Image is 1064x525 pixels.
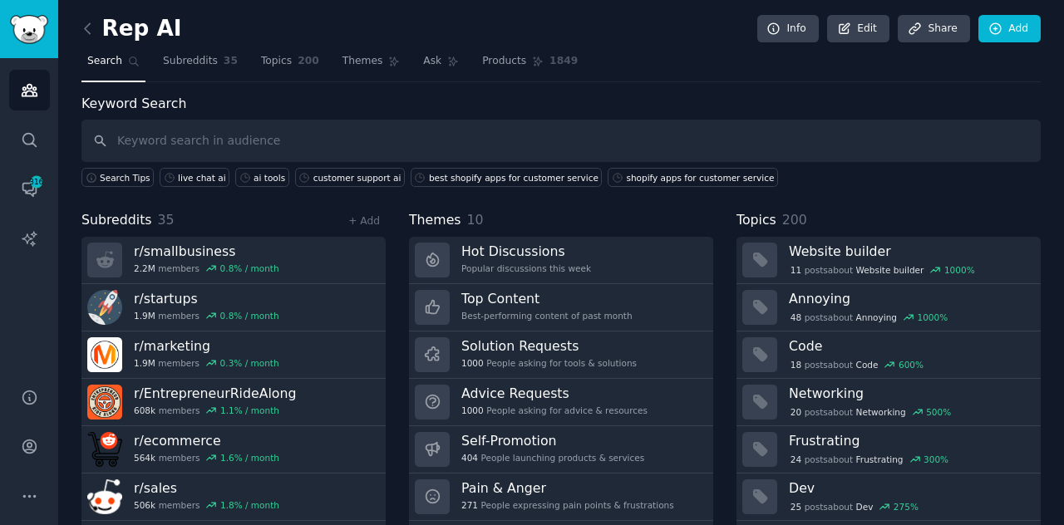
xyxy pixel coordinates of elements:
a: r/EntrepreneurRideAlong608kmembers1.1% / month [81,379,386,426]
a: Website builder11postsaboutWebsite builder1000% [736,237,1041,284]
div: Best-performing content of past month [461,310,633,321]
img: ecommerce [87,432,122,467]
span: 316 [29,176,44,188]
a: Dev25postsaboutDev275% [736,473,1041,521]
h3: Annoying [789,290,1029,307]
a: Topics200 [255,48,325,82]
h3: Hot Discussions [461,243,591,260]
a: r/ecommerce564kmembers1.6% / month [81,426,386,473]
div: Popular discussions this week [461,262,591,274]
h3: Networking [789,385,1029,402]
label: Keyword Search [81,96,186,111]
span: 200 [298,54,319,69]
span: Themes [342,54,383,69]
a: Advice Requests1000People asking for advice & resources [409,379,713,426]
a: Share [898,15,969,43]
span: 24 [791,454,801,465]
span: 11 [791,264,801,276]
span: Frustrating [856,454,904,465]
span: Search [87,54,122,69]
div: members [134,310,279,321]
div: 275 % [894,501,919,513]
img: GummySearch logo [10,15,48,44]
img: marketing [87,337,122,372]
span: 2.2M [134,262,155,274]
span: 25 [791,501,801,513]
h3: Advice Requests [461,385,648,402]
a: Pain & Anger271People expressing pain points & frustrations [409,473,713,521]
a: r/marketing1.9Mmembers0.3% / month [81,331,386,379]
h3: Code [789,337,1029,355]
h3: Top Content [461,290,633,307]
h3: Frustrating [789,432,1029,449]
div: members [134,452,279,464]
h2: Rep AI [81,16,182,42]
a: r/startups1.9Mmembers0.8% / month [81,284,386,331]
div: post s about [789,310,949,325]
span: Search Tips [100,172,150,184]
a: best shopify apps for customer service [411,168,603,187]
img: startups [87,290,122,325]
div: 0.3 % / month [220,357,279,369]
div: shopify apps for customer service [626,172,774,184]
span: Subreddits [81,210,152,231]
div: members [134,405,296,416]
div: 300 % [924,454,948,465]
span: 48 [791,312,801,323]
a: Products1849 [476,48,584,82]
span: 20 [791,406,801,418]
div: post s about [789,357,925,372]
h3: r/ EntrepreneurRideAlong [134,385,296,402]
a: + Add [348,215,380,227]
div: post s about [789,262,976,277]
div: post s about [789,499,920,514]
a: Self-Promotion404People launching products & services [409,426,713,473]
div: post s about [789,405,953,420]
h3: r/ marketing [134,337,279,355]
span: 1000 [461,405,484,416]
a: Solution Requests1000People asking for tools & solutions [409,331,713,379]
span: Topics [736,210,776,231]
div: live chat ai [178,172,226,184]
button: Search Tips [81,168,154,187]
a: Hot DiscussionsPopular discussions this week [409,237,713,284]
span: Annoying [856,312,897,323]
div: 600 % [899,359,924,370]
a: Ask [417,48,465,82]
a: Networking20postsaboutNetworking500% [736,379,1041,426]
a: live chat ai [160,168,229,187]
span: 18 [791,359,801,370]
div: People asking for advice & resources [461,405,648,416]
a: Frustrating24postsaboutFrustrating300% [736,426,1041,473]
span: 10 [467,212,484,228]
div: post s about [789,452,950,467]
div: 1.6 % / month [220,452,279,464]
h3: Self-Promotion [461,432,644,449]
span: Website builder [856,264,924,276]
a: Annoying48postsaboutAnnoying1000% [736,284,1041,331]
a: Themes [337,48,406,82]
h3: r/ startups [134,290,279,307]
a: Info [757,15,819,43]
span: Topics [261,54,292,69]
h3: Pain & Anger [461,479,674,497]
a: ai tools [235,168,289,187]
h3: Website builder [789,243,1029,260]
div: members [134,499,279,511]
div: ai tools [254,172,285,184]
h3: Dev [789,479,1029,497]
div: 500 % [926,406,951,418]
h3: r/ ecommerce [134,432,279,449]
div: People launching products & services [461,452,644,464]
span: 1.9M [134,357,155,369]
div: best shopify apps for customer service [429,172,598,184]
a: Search [81,48,145,82]
span: Products [482,54,526,69]
span: Networking [856,406,906,418]
span: 200 [782,212,807,228]
div: members [134,357,279,369]
div: 0.8 % / month [220,262,279,274]
div: 1.8 % / month [220,499,279,511]
div: customer support ai [313,172,401,184]
div: 1000 % [917,312,948,323]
